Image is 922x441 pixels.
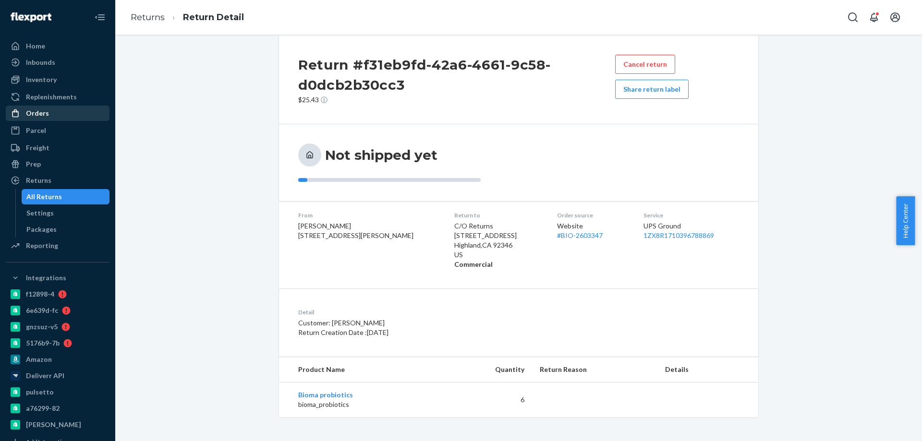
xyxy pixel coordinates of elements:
[643,211,740,219] dt: Service
[6,286,109,302] a: f12898-4
[454,211,542,219] dt: Return to
[6,72,109,87] a: Inventory
[6,417,109,432] a: [PERSON_NAME]
[26,41,45,51] div: Home
[6,38,109,54] a: Home
[843,8,862,27] button: Open Search Box
[6,303,109,318] a: 6e639d-fc
[26,289,54,299] div: f12898-4
[26,192,62,202] div: All Returns
[131,12,165,23] a: Returns
[443,382,532,417] td: 6
[26,420,81,429] div: [PERSON_NAME]
[6,106,109,121] a: Orders
[6,55,109,70] a: Inbounds
[298,95,615,105] p: $25.43
[26,159,41,169] div: Prep
[22,189,110,204] a: All Returns
[6,173,109,188] a: Returns
[6,401,109,416] a: a76299-82
[26,355,52,364] div: Amazon
[6,270,109,286] button: Integrations
[454,221,542,231] p: C/O Returns
[6,123,109,138] a: Parcel
[26,273,66,283] div: Integrations
[26,404,60,413] div: a76299-82
[183,12,244,23] a: Return Detail
[615,55,675,74] button: Cancel return
[26,387,54,397] div: pulsetto
[443,357,532,382] th: Quantity
[643,231,714,239] a: 1ZX8R1710396788869
[6,368,109,383] a: Deliverr API
[123,3,252,32] ol: breadcrumbs
[657,357,758,382] th: Details
[26,371,64,381] div: Deliverr API
[298,55,615,95] h2: Return #f31eb9fd-42a6-4661-9c58-d0dcb2b30cc3
[454,240,542,250] p: Highland , CA 92346
[6,140,109,155] a: Freight
[26,338,60,348] div: 5176b9-7b
[454,260,493,268] strong: Commercial
[6,319,109,334] a: gnzsuz-v5
[454,250,542,260] p: US
[298,400,435,409] p: bioma_probiotics
[26,108,49,118] div: Orders
[26,306,58,315] div: 6e639d-fc
[26,58,55,67] div: Inbounds
[298,222,413,239] span: [PERSON_NAME] [STREET_ADDRESS][PERSON_NAME]
[26,241,58,250] div: Reporting
[6,238,109,253] a: Reporting
[557,231,603,239] a: #BIO-2603347
[6,156,109,172] a: Prep
[298,308,564,316] dt: Detail
[896,196,915,245] button: Help Center
[90,8,109,27] button: Close Navigation
[6,89,109,105] a: Replenishments
[298,211,439,219] dt: From
[26,143,49,153] div: Freight
[454,231,542,240] p: [STREET_ADDRESS]
[298,328,564,337] p: Return Creation Date : [DATE]
[325,146,437,164] h3: Not shipped yet
[26,75,57,84] div: Inventory
[298,318,564,328] p: Customer: [PERSON_NAME]
[26,225,57,234] div: Packages
[298,391,353,399] a: Bioma probiotics
[557,211,628,219] dt: Order source
[11,12,51,22] img: Flexport logo
[864,8,884,27] button: Open notifications
[279,357,443,382] th: Product Name
[532,357,657,382] th: Return Reason
[557,221,628,240] div: Website
[26,126,46,135] div: Parcel
[6,335,109,351] a: 5176b9-7b
[615,80,689,99] button: Share return label
[22,222,110,237] a: Packages
[26,208,54,218] div: Settings
[26,176,51,185] div: Returns
[643,222,681,230] span: UPS Ground
[26,322,58,332] div: gnzsuz-v5
[22,205,110,221] a: Settings
[6,384,109,400] a: pulsetto
[886,8,905,27] button: Open account menu
[26,92,77,102] div: Replenishments
[6,352,109,367] a: Amazon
